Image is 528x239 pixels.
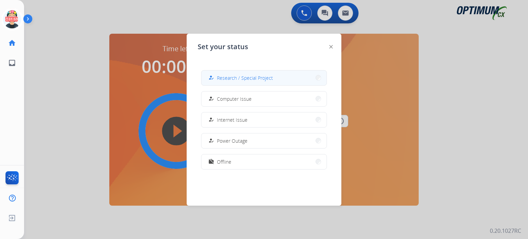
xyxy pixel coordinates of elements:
mat-icon: work_off [208,159,214,165]
mat-icon: how_to_reg [208,96,214,102]
mat-icon: how_to_reg [208,138,214,144]
img: close-button [329,45,333,48]
mat-icon: inbox [8,59,16,67]
span: Offline [217,158,231,165]
p: 0.20.1027RC [490,227,521,235]
button: Power Outage [201,133,327,148]
button: Computer Issue [201,91,327,106]
mat-icon: home [8,39,16,47]
button: Offline [201,154,327,169]
button: Internet Issue [201,112,327,127]
mat-icon: how_to_reg [208,117,214,123]
button: Research / Special Project [201,70,327,85]
span: Power Outage [217,137,247,144]
span: Computer Issue [217,95,252,102]
mat-icon: how_to_reg [208,75,214,81]
span: Set your status [198,42,248,52]
span: Internet Issue [217,116,247,123]
span: Research / Special Project [217,74,273,82]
